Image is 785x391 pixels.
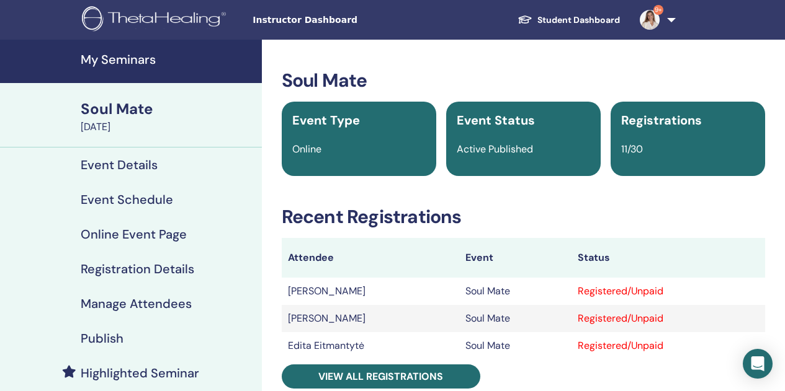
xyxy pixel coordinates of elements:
span: Event Type [292,112,360,128]
h4: Event Details [81,157,158,172]
span: Active Published [457,143,533,156]
span: Event Status [457,112,535,128]
th: Attendee [282,238,459,278]
td: [PERSON_NAME] [282,278,459,305]
img: logo.png [82,6,230,34]
td: Soul Mate [459,332,572,359]
td: Edita Eitmantytė [282,332,459,359]
h4: Event Schedule [81,192,173,207]
h4: Manage Attendees [81,296,192,311]
div: Registered/Unpaid [578,338,759,353]
span: Online [292,143,321,156]
h3: Soul Mate [282,69,765,92]
h4: My Seminars [81,52,254,67]
div: Registered/Unpaid [578,284,759,299]
th: Event [459,238,572,278]
td: Soul Mate [459,278,572,305]
h4: Highlighted Seminar [81,366,199,380]
div: [DATE] [81,120,254,134]
h3: Recent Registrations [282,206,765,228]
span: 11/30 [621,143,643,156]
span: Instructor Dashboard [253,14,439,27]
h4: Registration Details [81,261,194,276]
td: [PERSON_NAME] [282,305,459,332]
img: graduation-cap-white.svg [518,14,532,25]
a: Student Dashboard [508,9,630,32]
img: default.jpg [640,10,660,30]
a: View all registrations [282,364,480,389]
th: Status [572,238,765,278]
td: Soul Mate [459,305,572,332]
span: View all registrations [318,370,443,383]
span: 9+ [653,5,663,15]
h4: Publish [81,331,123,346]
span: Registrations [621,112,702,128]
div: Registered/Unpaid [578,311,759,326]
div: Open Intercom Messenger [743,349,773,379]
a: Soul Mate[DATE] [73,99,262,134]
div: Soul Mate [81,99,254,120]
h4: Online Event Page [81,227,187,242]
